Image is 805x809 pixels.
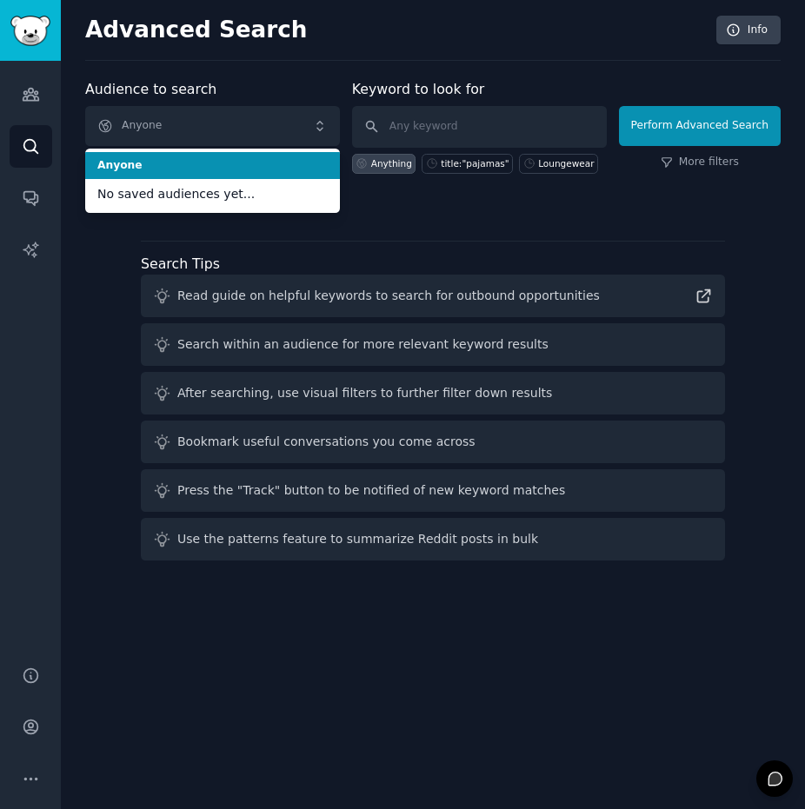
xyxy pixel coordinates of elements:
[177,287,600,305] div: Read guide on helpful keywords to search for outbound opportunities
[85,17,707,44] h2: Advanced Search
[441,157,509,169] div: title:"pajamas"
[352,106,607,148] input: Any keyword
[177,384,552,402] div: After searching, use visual filters to further filter down results
[619,106,781,146] button: Perform Advanced Search
[352,81,485,97] label: Keyword to look for
[85,149,340,213] ul: Anyone
[97,185,328,203] span: No saved audiences yet...
[97,158,328,174] span: Anyone
[85,81,216,97] label: Audience to search
[10,16,50,46] img: GummySearch logo
[85,106,340,146] button: Anyone
[177,433,476,451] div: Bookmark useful conversations you come across
[538,157,594,169] div: Loungewear
[177,335,549,354] div: Search within an audience for more relevant keyword results
[661,155,739,170] a: More filters
[141,255,220,272] label: Search Tips
[716,16,781,45] a: Info
[177,530,538,548] div: Use the patterns feature to summarize Reddit posts in bulk
[371,157,412,169] div: Anything
[177,481,565,500] div: Press the "Track" button to be notified of new keyword matches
